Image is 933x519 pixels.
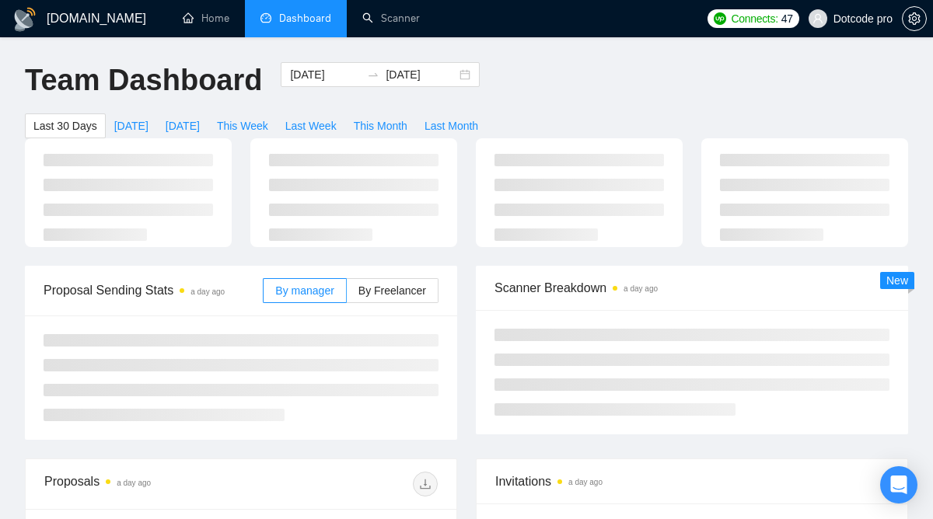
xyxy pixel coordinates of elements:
button: This Week [208,113,277,138]
span: Connects: [731,10,777,27]
span: Proposal Sending Stats [44,280,263,300]
span: Invitations [495,472,889,491]
time: a day ago [624,284,658,293]
button: [DATE] [157,113,208,138]
button: Last Month [416,113,487,138]
span: dashboard [260,12,271,23]
span: This Week [217,117,268,134]
a: searchScanner [362,12,420,25]
img: upwork-logo.png [714,12,726,25]
time: a day ago [190,287,225,296]
button: [DATE] [106,113,157,138]
button: This Month [345,113,416,138]
span: Scanner Breakdown [494,278,889,298]
span: swap-right [367,68,379,81]
button: Last 30 Days [25,113,106,138]
span: 47 [781,10,793,27]
span: Last 30 Days [33,117,97,134]
time: a day ago [568,478,603,486]
button: Last Week [277,113,345,138]
span: This Month [354,117,407,134]
img: logo [12,7,37,32]
div: Open Intercom Messenger [880,466,917,503]
span: Dashboard [279,12,331,25]
h1: Team Dashboard [25,62,262,99]
button: setting [902,6,927,31]
span: to [367,68,379,81]
span: setting [903,12,926,25]
time: a day ago [117,479,151,487]
a: homeHome [183,12,229,25]
span: Last Month [425,117,478,134]
span: Last Week [285,117,337,134]
div: Proposals [44,472,241,496]
a: setting [902,12,927,25]
input: Start date [290,66,361,83]
input: End date [386,66,456,83]
span: [DATE] [166,117,200,134]
span: [DATE] [114,117,149,134]
span: By Freelancer [358,284,426,297]
span: user [812,13,823,24]
span: By manager [275,284,334,297]
span: New [886,274,908,287]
